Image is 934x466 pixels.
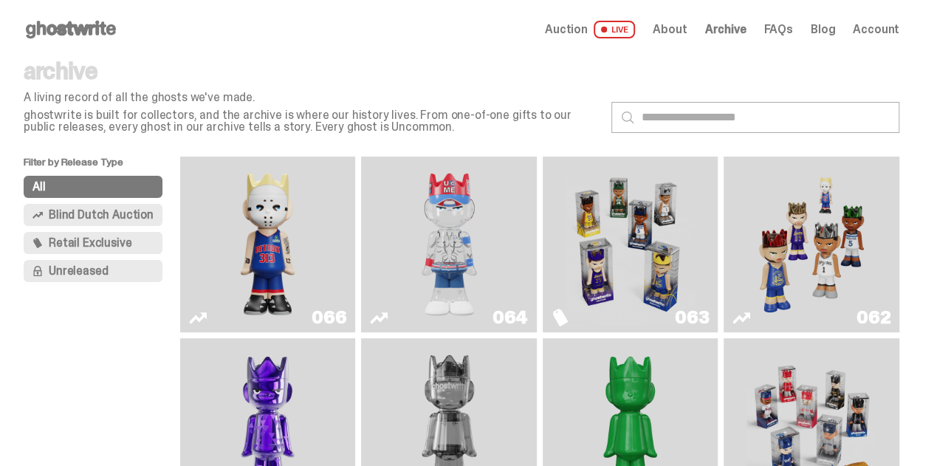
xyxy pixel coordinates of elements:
[545,21,635,38] a: Auction LIVE
[24,109,600,133] p: ghostwrite is built for collectors, and the archive is where our history lives. From one-of-one g...
[552,162,710,326] a: Game Face (2025)
[763,24,792,35] a: FAQs
[856,309,890,326] div: 062
[49,265,108,277] span: Unreleased
[704,24,746,35] a: Archive
[24,204,162,226] button: Blind Dutch Auction
[202,162,333,326] img: Eminem
[49,209,154,221] span: Blind Dutch Auction
[565,162,696,326] img: Game Face (2025)
[49,237,131,249] span: Retail Exclusive
[384,162,515,326] img: You Can't See Me
[189,162,347,326] a: Eminem
[24,260,162,282] button: Unreleased
[545,24,588,35] span: Auction
[24,157,180,176] p: Filter by Release Type
[811,24,835,35] a: Blog
[594,21,636,38] span: LIVE
[732,162,890,326] a: Game Face (2025)
[370,162,528,326] a: You Can't See Me
[24,59,600,83] p: archive
[24,232,162,254] button: Retail Exclusive
[653,24,687,35] a: About
[32,181,46,193] span: All
[312,309,346,326] div: 066
[853,24,899,35] a: Account
[492,309,528,326] div: 064
[24,92,600,103] p: A living record of all the ghosts we've made.
[24,176,162,198] button: All
[675,309,709,326] div: 063
[746,162,877,326] img: Game Face (2025)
